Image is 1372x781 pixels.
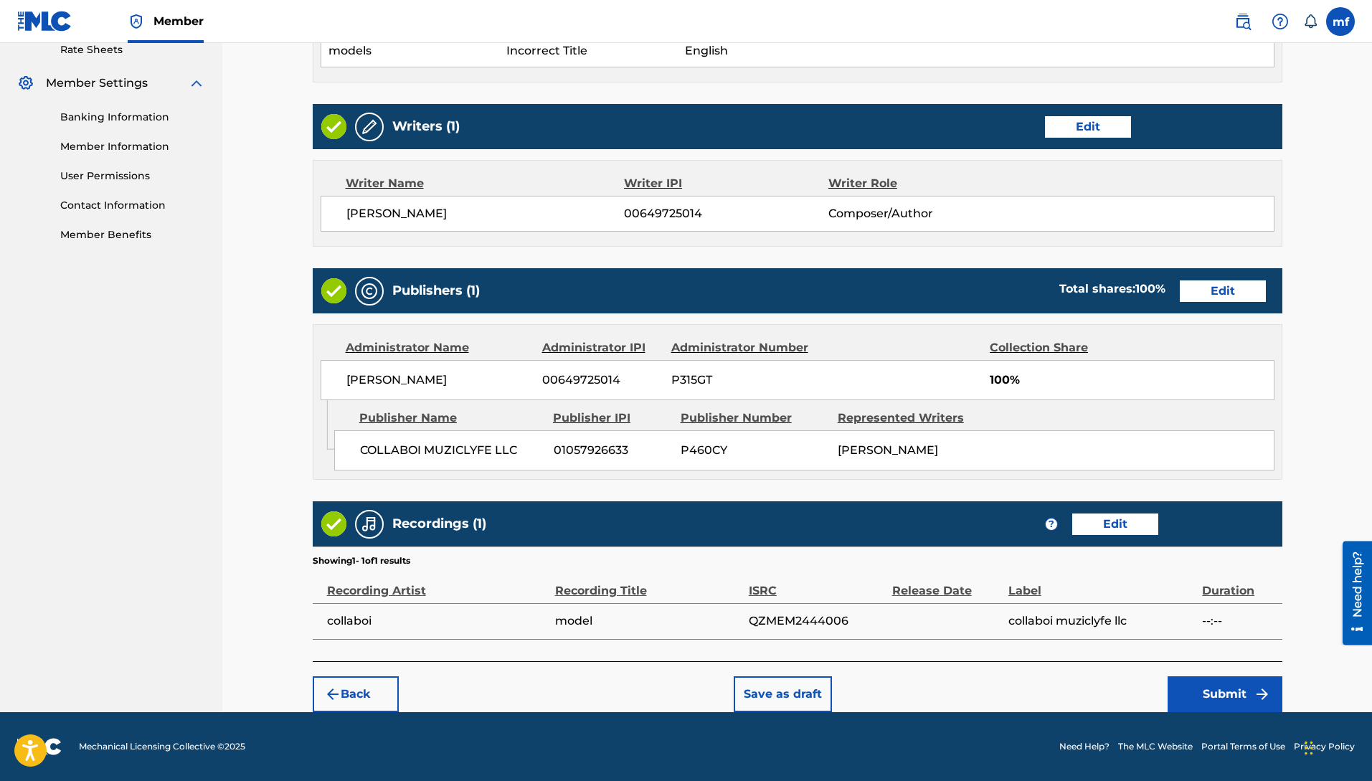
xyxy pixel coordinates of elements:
span: 100% [990,371,1274,389]
div: Represented Writers [838,410,984,427]
div: Notifications [1303,14,1317,29]
a: The MLC Website [1118,740,1193,753]
img: Valid [321,114,346,139]
div: Administrator Number [671,339,820,356]
button: Submit [1168,676,1282,712]
a: Privacy Policy [1294,740,1355,753]
button: Edit [1180,280,1266,302]
span: 00649725014 [542,371,661,389]
img: MLC Logo [17,11,72,32]
a: Portal Terms of Use [1201,740,1285,753]
div: Writer Role [828,175,1014,192]
img: 7ee5dd4eb1f8a8e3ef2f.svg [324,686,341,703]
span: Composer/Author [828,205,1014,222]
div: ISRC [749,567,885,600]
div: Publisher IPI [553,410,670,427]
span: COLLABOI MUZICLYFE LLC [360,442,543,459]
a: Rate Sheets [60,42,205,57]
span: Member Settings [46,75,148,92]
td: English [678,35,1274,67]
div: Collection Share [990,339,1129,356]
span: Member [153,13,204,29]
img: Writers [361,118,378,136]
div: Writer Name [346,175,625,192]
div: Writer IPI [624,175,828,192]
div: User Menu [1326,7,1355,36]
img: Top Rightsholder [128,13,145,30]
td: models [321,35,499,67]
span: P460CY [681,442,827,459]
span: ? [1046,519,1057,530]
span: 100 % [1135,282,1165,295]
div: Recording Artist [327,567,548,600]
span: model [555,612,742,630]
div: Drag [1305,726,1313,770]
img: Publishers [361,283,378,300]
a: User Permissions [60,169,205,184]
a: Member Benefits [60,227,205,242]
img: Valid [321,511,346,536]
img: Recordings [361,516,378,533]
a: Member Information [60,139,205,154]
div: Publisher Name [359,410,542,427]
span: [PERSON_NAME] [346,205,625,222]
button: Edit [1072,513,1158,535]
span: collaboi [327,612,548,630]
div: Help [1266,7,1295,36]
h5: Writers (1) [392,118,460,135]
span: [PERSON_NAME] [346,371,532,389]
span: collaboi muziclyfe llc [1008,612,1195,630]
span: P315GT [671,371,820,389]
span: 00649725014 [624,205,828,222]
img: expand [188,75,205,92]
div: Administrator IPI [542,339,661,356]
img: search [1234,13,1252,30]
span: QZMEM2444006 [749,612,885,630]
a: Need Help? [1059,740,1110,753]
h5: Publishers (1) [392,283,480,299]
span: --:-- [1202,612,1274,630]
td: Incorrect Title [499,35,678,67]
div: Recording Title [555,567,742,600]
div: Need help? [16,10,35,76]
button: Edit [1045,116,1131,138]
img: Member Settings [17,75,34,92]
div: Release Date [892,567,1001,600]
span: 01057926633 [554,442,670,459]
img: logo [17,738,62,755]
button: Back [313,676,399,712]
a: Contact Information [60,198,205,213]
div: Duration [1202,567,1274,600]
span: Mechanical Licensing Collective © 2025 [79,740,245,753]
div: Publisher Number [681,410,827,427]
iframe: Resource Center [1332,541,1372,645]
img: Valid [321,278,346,303]
a: Public Search [1229,7,1257,36]
button: Save as draft [734,676,832,712]
a: Banking Information [60,110,205,125]
div: Total shares: [1059,280,1165,298]
h5: Recordings (1) [392,516,486,532]
iframe: Chat Widget [1300,712,1372,781]
div: Label [1008,567,1195,600]
div: Administrator Name [346,339,531,356]
p: Showing 1 - 1 of 1 results [313,554,410,567]
img: f7272a7cc735f4ea7f67.svg [1254,686,1271,703]
span: [PERSON_NAME] [838,443,938,457]
img: help [1272,13,1289,30]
